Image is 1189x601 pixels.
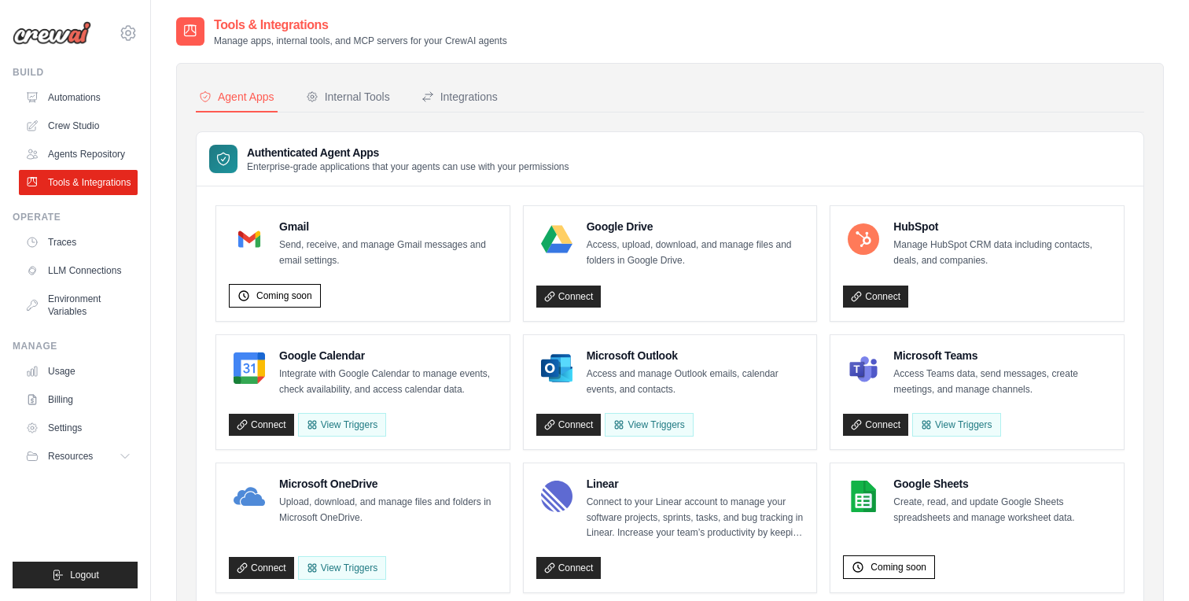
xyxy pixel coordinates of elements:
button: Agent Apps [196,83,278,112]
a: Connect [536,557,602,579]
img: Google Calendar Logo [234,352,265,384]
h4: Microsoft OneDrive [279,476,497,492]
p: Create, read, and update Google Sheets spreadsheets and manage worksheet data. [893,495,1111,525]
a: Environment Variables [19,286,138,324]
h4: Google Calendar [279,348,497,363]
a: Connect [229,414,294,436]
: View Triggers [912,413,1000,437]
img: Microsoft Outlook Logo [541,352,572,384]
a: Traces [19,230,138,255]
p: Send, receive, and manage Gmail messages and email settings. [279,238,497,268]
p: Enterprise-grade applications that your agents can use with your permissions [247,160,569,173]
a: Connect [843,286,908,308]
span: Coming soon [871,561,926,573]
img: Google Drive Logo [541,223,572,255]
span: Resources [48,450,93,463]
img: Google Sheets Logo [848,481,879,512]
button: Integrations [418,83,501,112]
div: Operate [13,211,138,223]
a: Crew Studio [19,113,138,138]
a: Connect [229,557,294,579]
img: Gmail Logo [234,223,265,255]
div: Integrations [421,89,498,105]
div: Build [13,66,138,79]
span: Logout [70,569,99,581]
a: Billing [19,387,138,412]
h4: Linear [587,476,804,492]
button: View Triggers [298,413,386,437]
button: Logout [13,562,138,588]
h4: Microsoft Outlook [587,348,804,363]
h4: Google Drive [587,219,804,234]
button: Internal Tools [303,83,393,112]
h4: Google Sheets [893,476,1111,492]
span: Coming soon [256,289,312,302]
a: Usage [19,359,138,384]
img: Linear Logo [541,481,572,512]
img: HubSpot Logo [848,223,879,255]
h4: Gmail [279,219,497,234]
img: Logo [13,21,91,45]
img: Microsoft Teams Logo [848,352,879,384]
h4: Microsoft Teams [893,348,1111,363]
p: Manage HubSpot CRM data including contacts, deals, and companies. [893,238,1111,268]
: View Triggers [605,413,693,437]
p: Manage apps, internal tools, and MCP servers for your CrewAI agents [214,35,507,47]
a: Tools & Integrations [19,170,138,195]
a: Settings [19,415,138,441]
button: Resources [19,444,138,469]
h4: HubSpot [893,219,1111,234]
img: Microsoft OneDrive Logo [234,481,265,512]
p: Access Teams data, send messages, create meetings, and manage channels. [893,367,1111,397]
a: LLM Connections [19,258,138,283]
p: Access, upload, download, and manage files and folders in Google Drive. [587,238,804,268]
: View Triggers [298,556,386,580]
div: Agent Apps [199,89,274,105]
a: Connect [843,414,908,436]
h2: Tools & Integrations [214,16,507,35]
a: Connect [536,414,602,436]
div: Internal Tools [306,89,390,105]
a: Agents Repository [19,142,138,167]
a: Connect [536,286,602,308]
p: Access and manage Outlook emails, calendar events, and contacts. [587,367,804,397]
p: Connect to your Linear account to manage your software projects, sprints, tasks, and bug tracking... [587,495,804,541]
div: Manage [13,340,138,352]
a: Automations [19,85,138,110]
p: Upload, download, and manage files and folders in Microsoft OneDrive. [279,495,497,525]
h3: Authenticated Agent Apps [247,145,569,160]
p: Integrate with Google Calendar to manage events, check availability, and access calendar data. [279,367,497,397]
